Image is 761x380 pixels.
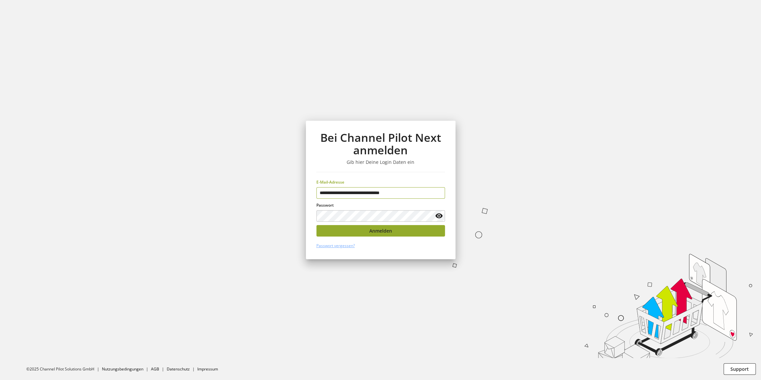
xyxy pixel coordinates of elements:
button: Anmelden [316,225,445,237]
span: Anmelden [369,227,392,234]
a: Impressum [197,366,218,372]
a: AGB [151,366,159,372]
h3: Gib hier Deine Login Daten ein [316,159,445,165]
h1: Bei Channel Pilot Next anmelden [316,131,445,157]
li: ©2025 Channel Pilot Solutions GmbH [26,366,102,372]
button: Support [724,363,756,375]
span: E-Mail-Adresse [316,179,344,185]
a: Passwort vergessen? [316,243,355,248]
span: Support [730,366,749,372]
a: Datenschutz [167,366,190,372]
a: Nutzungsbedingungen [102,366,143,372]
span: Passwort [316,202,334,208]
